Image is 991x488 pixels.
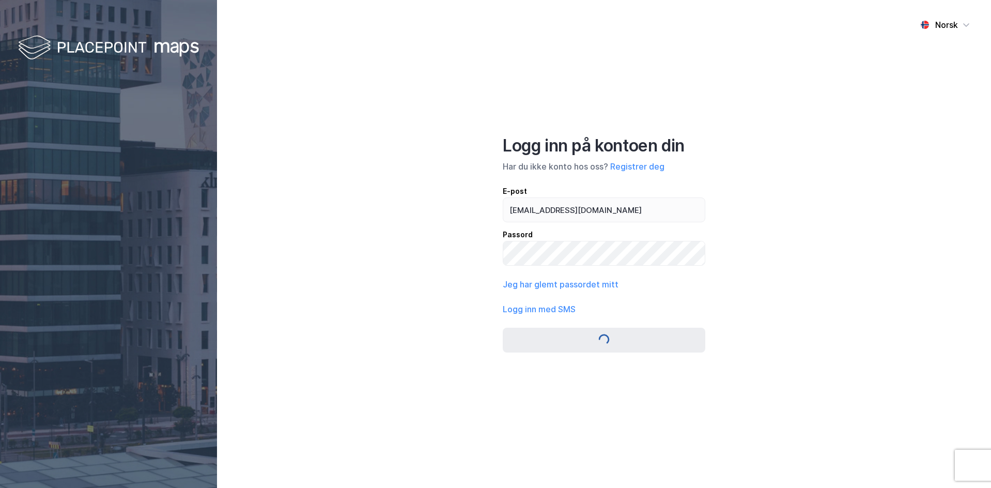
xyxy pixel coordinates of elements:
img: logo-white.f07954bde2210d2a523dddb988cd2aa7.svg [18,33,199,64]
div: E-post [503,185,705,197]
div: Har du ikke konto hos oss? [503,160,705,173]
button: Logg inn med SMS [503,303,576,315]
button: Jeg har glemt passordet mitt [503,278,618,291]
div: Norsk [935,19,958,31]
button: Registrer deg [610,160,664,173]
iframe: Chat Widget [939,438,991,488]
div: Passord [503,228,705,241]
div: Logg inn på kontoen din [503,135,705,156]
